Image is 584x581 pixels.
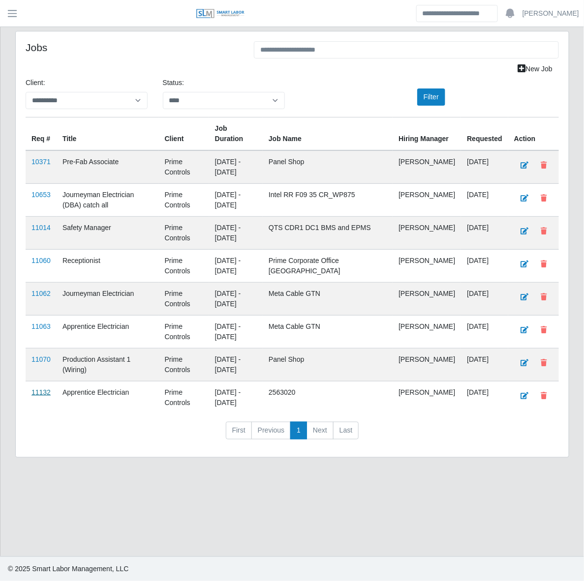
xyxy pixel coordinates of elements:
th: Action [508,117,559,151]
a: 11063 [31,322,51,330]
a: 10653 [31,191,51,199]
a: 11014 [31,224,51,232]
th: Hiring Manager [393,117,461,151]
label: Client: [26,78,45,88]
a: New Job [512,60,559,78]
td: [PERSON_NAME] [393,316,461,349]
span: © 2025 Smart Labor Management, LLC [8,565,128,573]
td: [PERSON_NAME] [393,381,461,414]
td: [DATE] [461,349,508,381]
td: [PERSON_NAME] [393,184,461,217]
td: Intel RR F09 35 CR_WP875 [263,184,393,217]
td: Prime Controls [159,184,209,217]
th: Title [57,117,159,151]
h4: Jobs [26,41,239,54]
th: Job Name [263,117,393,151]
label: Status: [163,78,184,88]
img: SLM Logo [196,8,245,19]
td: Journeyman Electrician (DBA) catch all [57,184,159,217]
td: Prime Controls [159,250,209,283]
td: Journeyman Electrician [57,283,159,316]
td: [DATE] - [DATE] [209,184,263,217]
td: Panel Shop [263,150,393,184]
td: [PERSON_NAME] [393,217,461,250]
td: [DATE] - [DATE] [209,349,263,381]
a: 11062 [31,290,51,297]
td: Pre-Fab Associate [57,150,159,184]
a: 1 [290,422,307,439]
button: Filter [417,88,445,106]
td: Production Assistant 1 (Wiring) [57,349,159,381]
td: Apprentice Electrician [57,381,159,414]
td: [PERSON_NAME] [393,150,461,184]
td: [DATE] [461,250,508,283]
td: Apprentice Electrician [57,316,159,349]
a: 11060 [31,257,51,264]
td: Prime Controls [159,217,209,250]
td: Prime Controls [159,150,209,184]
td: [DATE] - [DATE] [209,250,263,283]
td: Meta Cable GTN [263,316,393,349]
td: Meta Cable GTN [263,283,393,316]
td: QTS CDR1 DC1 BMS and EPMS [263,217,393,250]
input: Search [416,5,498,22]
td: Safety Manager [57,217,159,250]
a: 11070 [31,355,51,363]
td: [DATE] [461,150,508,184]
td: [DATE] [461,184,508,217]
th: Job Duration [209,117,263,151]
td: Receptionist [57,250,159,283]
td: [DATE] [461,316,508,349]
td: [DATE] - [DATE] [209,150,263,184]
a: 11132 [31,388,51,396]
td: [DATE] - [DATE] [209,217,263,250]
a: [PERSON_NAME] [523,8,579,19]
td: [DATE] [461,283,508,316]
th: Client [159,117,209,151]
td: [DATE] [461,381,508,414]
td: Panel Shop [263,349,393,381]
td: Prime Corporate Office [GEOGRAPHIC_DATA] [263,250,393,283]
td: [PERSON_NAME] [393,283,461,316]
th: Req # [26,117,57,151]
td: Prime Controls [159,349,209,381]
td: 2563020 [263,381,393,414]
a: 10371 [31,158,51,166]
td: [PERSON_NAME] [393,250,461,283]
td: [DATE] - [DATE] [209,316,263,349]
td: Prime Controls [159,283,209,316]
td: [PERSON_NAME] [393,349,461,381]
td: Prime Controls [159,316,209,349]
td: [DATE] [461,217,508,250]
td: [DATE] - [DATE] [209,283,263,316]
nav: pagination [26,422,559,447]
td: Prime Controls [159,381,209,414]
td: [DATE] - [DATE] [209,381,263,414]
th: Requested [461,117,508,151]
